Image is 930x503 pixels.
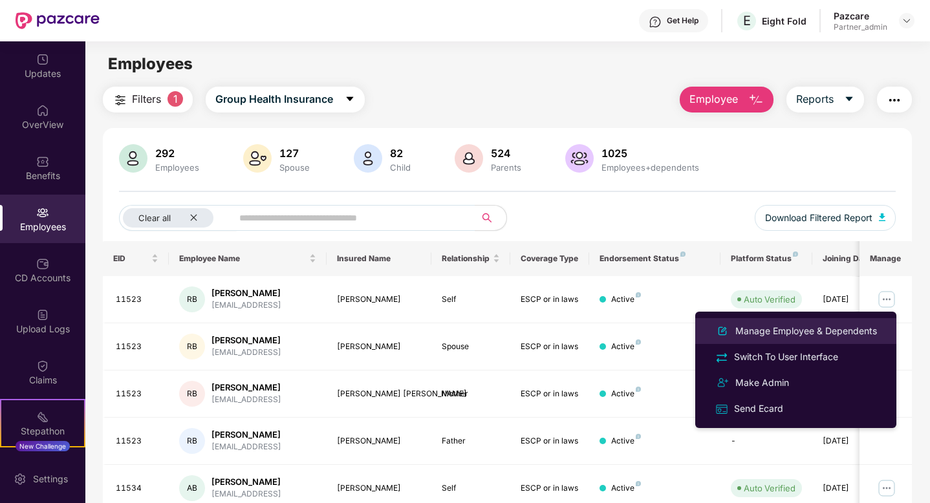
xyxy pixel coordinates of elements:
[599,162,702,173] div: Employees+dependents
[488,162,524,173] div: Parents
[611,388,641,400] div: Active
[731,253,802,264] div: Platform Status
[211,394,281,406] div: [EMAIL_ADDRESS]
[36,411,49,423] img: svg+xml;base64,PHN2ZyB4bWxucz0iaHR0cDovL3d3dy53My5vcmcvMjAwMC9zdmciIHdpZHRoPSIyMSIgaGVpZ2h0PSIyMC...
[327,241,432,276] th: Insured Name
[510,241,589,276] th: Coverage Type
[169,241,327,276] th: Employee Name
[108,54,193,73] span: Employees
[834,10,887,22] div: Pazcare
[600,253,710,264] div: Endorsement Status
[132,91,161,107] span: Filters
[733,324,880,338] div: Manage Employee & Dependents
[211,347,281,359] div: [EMAIL_ADDRESS]
[387,162,413,173] div: Child
[599,147,702,160] div: 1025
[731,401,786,416] div: Send Ecard
[521,294,579,306] div: ESCP or in laws
[636,292,641,297] img: svg+xml;base64,PHN2ZyB4bWxucz0iaHR0cDovL3d3dy53My5vcmcvMjAwMC9zdmciIHdpZHRoPSI4IiBoZWlnaHQ9IjgiIH...
[16,12,100,29] img: New Pazcare Logo
[755,205,896,231] button: Download Filtered Report
[243,144,272,173] img: svg+xml;base64,PHN2ZyB4bWxucz0iaHR0cDovL3d3dy53My5vcmcvMjAwMC9zdmciIHhtbG5zOnhsaW5rPSJodHRwOi8vd3...
[442,482,500,495] div: Self
[455,144,483,173] img: svg+xml;base64,PHN2ZyB4bWxucz0iaHR0cDovL3d3dy53My5vcmcvMjAwMC9zdmciIHhtbG5zOnhsaW5rPSJodHRwOi8vd3...
[354,144,382,173] img: svg+xml;base64,PHN2ZyB4bWxucz0iaHR0cDovL3d3dy53My5vcmcvMjAwMC9zdmciIHhtbG5zOnhsaW5rPSJodHRwOi8vd3...
[902,16,912,26] img: svg+xml;base64,PHN2ZyBpZD0iRHJvcGRvd24tMzJ4MzIiIHhtbG5zPSJodHRwOi8vd3d3LnczLm9yZy8yMDAwL3N2ZyIgd2...
[337,294,422,306] div: [PERSON_NAME]
[744,482,795,495] div: Auto Verified
[667,16,698,26] div: Get Help
[715,350,729,365] img: svg+xml;base64,PHN2ZyB4bWxucz0iaHR0cDovL3d3dy53My5vcmcvMjAwMC9zdmciIHdpZHRoPSIyNCIgaGVpZ2h0PSIyNC...
[887,92,902,108] img: svg+xml;base64,PHN2ZyB4bWxucz0iaHR0cDovL3d3dy53My5vcmcvMjAwMC9zdmciIHdpZHRoPSIyNCIgaGVpZ2h0PSIyNC...
[168,91,183,107] span: 1
[215,91,333,107] span: Group Health Insurance
[680,87,773,112] button: Employee
[796,91,834,107] span: Reports
[153,147,202,160] div: 292
[715,375,730,391] img: svg+xml;base64,PHN2ZyB4bWxucz0iaHR0cDovL3d3dy53My5vcmcvMjAwMC9zdmciIHdpZHRoPSIyNCIgaGVpZ2h0PSIyNC...
[442,294,500,306] div: Self
[211,441,281,453] div: [EMAIL_ADDRESS]
[337,388,422,400] div: [PERSON_NAME] [PERSON_NAME]
[876,478,897,498] img: manageButton
[113,253,149,264] span: EID
[720,418,812,465] td: -
[179,286,205,312] div: RB
[733,376,792,390] div: Make Admin
[876,289,897,310] img: manageButton
[211,429,281,441] div: [PERSON_NAME]
[153,162,202,173] div: Employees
[36,308,49,321] img: svg+xml;base64,PHN2ZyBpZD0iVXBsb2FkX0xvZ3MiIGRhdGEtbmFtZT0iVXBsb2FkIExvZ3MiIHhtbG5zPSJodHRwOi8vd3...
[636,481,641,486] img: svg+xml;base64,PHN2ZyB4bWxucz0iaHR0cDovL3d3dy53My5vcmcvMjAwMC9zdmciIHdpZHRoPSI4IiBoZWlnaHQ9IjgiIH...
[36,257,49,270] img: svg+xml;base64,PHN2ZyBpZD0iQ0RfQWNjb3VudHMiIGRhdGEtbmFtZT0iQ0QgQWNjb3VudHMiIHhtbG5zPSJodHRwOi8vd3...
[521,435,579,447] div: ESCP or in laws
[649,16,662,28] img: svg+xml;base64,PHN2ZyBpZD0iSGVscC0zMngzMiIgeG1sbnM9Imh0dHA6Ly93d3cudzMub3JnLzIwMDAvc3ZnIiB3aWR0aD...
[860,241,912,276] th: Manage
[387,147,413,160] div: 82
[680,251,686,257] img: svg+xml;base64,PHN2ZyB4bWxucz0iaHR0cDovL3d3dy53My5vcmcvMjAwMC9zdmciIHdpZHRoPSI4IiBoZWlnaHQ9IjgiIH...
[36,53,49,66] img: svg+xml;base64,PHN2ZyBpZD0iVXBkYXRlZCIgeG1sbnM9Imh0dHA6Ly93d3cudzMub3JnLzIwMDAvc3ZnIiB3aWR0aD0iMj...
[113,92,128,108] img: svg+xml;base64,PHN2ZyB4bWxucz0iaHR0cDovL3d3dy53My5vcmcvMjAwMC9zdmciIHdpZHRoPSIyNCIgaGVpZ2h0PSIyNC...
[179,381,205,407] div: RB
[211,488,281,500] div: [EMAIL_ADDRESS]
[636,387,641,392] img: svg+xml;base64,PHN2ZyB4bWxucz0iaHR0cDovL3d3dy53My5vcmcvMjAwMC9zdmciIHdpZHRoPSI4IiBoZWlnaHQ9IjgiIH...
[793,251,798,257] img: svg+xml;base64,PHN2ZyB4bWxucz0iaHR0cDovL3d3dy53My5vcmcvMjAwMC9zdmciIHdpZHRoPSI4IiBoZWlnaHQ9IjgiIH...
[488,147,524,160] div: 524
[611,341,641,353] div: Active
[179,475,205,501] div: AB
[211,287,281,299] div: [PERSON_NAME]
[206,87,365,112] button: Group Health Insurancecaret-down
[765,211,872,225] span: Download Filtered Report
[636,434,641,439] img: svg+xml;base64,PHN2ZyB4bWxucz0iaHR0cDovL3d3dy53My5vcmcvMjAwMC9zdmciIHdpZHRoPSI4IiBoZWlnaHQ9IjgiIH...
[442,253,490,264] span: Relationship
[116,435,158,447] div: 11523
[36,359,49,372] img: svg+xml;base64,PHN2ZyBpZD0iQ2xhaW0iIHhtbG5zPSJodHRwOi8vd3d3LnczLm9yZy8yMDAwL3N2ZyIgd2lkdGg9IjIwIi...
[1,425,84,438] div: Stepathon
[116,341,158,353] div: 11523
[337,341,422,353] div: [PERSON_NAME]
[762,15,806,27] div: Eight Fold
[116,388,158,400] div: 11523
[442,435,500,447] div: Father
[611,435,641,447] div: Active
[36,155,49,168] img: svg+xml;base64,PHN2ZyBpZD0iQmVuZWZpdHMiIHhtbG5zPSJodHRwOi8vd3d3LnczLm9yZy8yMDAwL3N2ZyIgd2lkdGg9Ij...
[211,476,281,488] div: [PERSON_NAME]
[277,162,312,173] div: Spouse
[611,482,641,495] div: Active
[103,87,193,112] button: Filters1
[103,241,169,276] th: EID
[119,144,147,173] img: svg+xml;base64,PHN2ZyB4bWxucz0iaHR0cDovL3d3dy53My5vcmcvMjAwMC9zdmciIHhtbG5zOnhsaW5rPSJodHRwOi8vd3...
[442,341,500,353] div: Spouse
[611,294,641,306] div: Active
[211,299,281,312] div: [EMAIL_ADDRESS]
[823,482,881,495] div: [DATE]
[119,205,237,231] button: Clear allclose
[521,388,579,400] div: ESCP or in laws
[715,323,730,339] img: svg+xml;base64,PHN2ZyB4bWxucz0iaHR0cDovL3d3dy53My5vcmcvMjAwMC9zdmciIHhtbG5zOnhsaW5rPSJodHRwOi8vd3...
[179,334,205,359] div: RB
[743,13,751,28] span: E
[689,91,738,107] span: Employee
[29,473,72,486] div: Settings
[879,213,885,221] img: svg+xml;base64,PHN2ZyB4bWxucz0iaHR0cDovL3d3dy53My5vcmcvMjAwMC9zdmciIHhtbG5zOnhsaW5rPSJodHRwOi8vd3...
[812,241,891,276] th: Joining Date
